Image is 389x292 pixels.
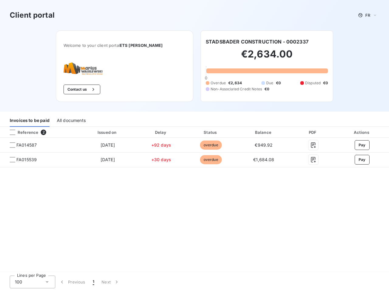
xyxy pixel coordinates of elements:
[255,142,273,148] span: €949.92
[64,85,100,94] button: Contact us
[200,155,222,164] span: overdue
[151,157,171,162] span: +30 days
[138,129,184,135] div: Delay
[205,75,207,80] span: 0
[89,276,98,288] button: 1
[293,129,334,135] div: PDF
[5,130,38,135] div: Reference
[264,86,269,92] span: €0
[206,48,328,66] h2: €2,634.00
[228,80,242,86] span: €2,634
[80,129,136,135] div: Issued on
[64,62,102,75] img: Company logo
[15,279,22,285] span: 100
[16,142,37,148] span: FA014587
[336,129,388,135] div: Actions
[10,114,50,127] div: Invoices to be paid
[98,276,123,288] button: Next
[16,157,37,163] span: FA015539
[200,141,222,150] span: overdue
[41,130,46,135] span: 2
[211,80,226,86] span: Overdue
[305,80,321,86] span: Disputed
[365,13,370,18] span: FR
[151,142,171,148] span: +92 days
[101,157,115,162] span: [DATE]
[187,129,235,135] div: Status
[206,38,308,45] h6: STADSBADER CONSTRUCTION - 0002337
[266,80,273,86] span: Due
[55,276,89,288] button: Previous
[211,86,262,92] span: Non-Associated Credit Notes
[253,157,274,162] span: €1,684.08
[355,140,370,150] button: Pay
[64,43,186,48] span: Welcome to your client portal
[57,114,86,127] div: All documents
[93,279,94,285] span: 1
[10,10,55,21] h3: Client portal
[120,43,163,48] span: ETS [PERSON_NAME]
[355,155,370,165] button: Pay
[323,80,328,86] span: €0
[237,129,290,135] div: Balance
[276,80,281,86] span: €0
[101,142,115,148] span: [DATE]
